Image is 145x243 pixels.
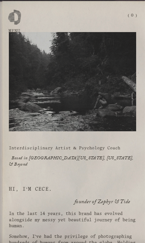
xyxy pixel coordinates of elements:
[128,13,137,18] a: 0 items in cart
[9,211,137,229] p: In the last 14 years, this brand has evolved alongside my messy yet beautiful journey of being hu...
[135,14,137,17] span: )
[75,198,130,207] em: founder of Zephyr & Tide
[128,14,130,17] span: (
[9,146,121,150] span: Interdisciplinary Artist & Psychology Coach
[9,186,137,193] h2: Hi, I’m cece.
[131,14,134,17] span: 0
[9,155,135,169] em: Based in [GEOGRAPHIC_DATA][US_STATE], [US_STATE], & Beyond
